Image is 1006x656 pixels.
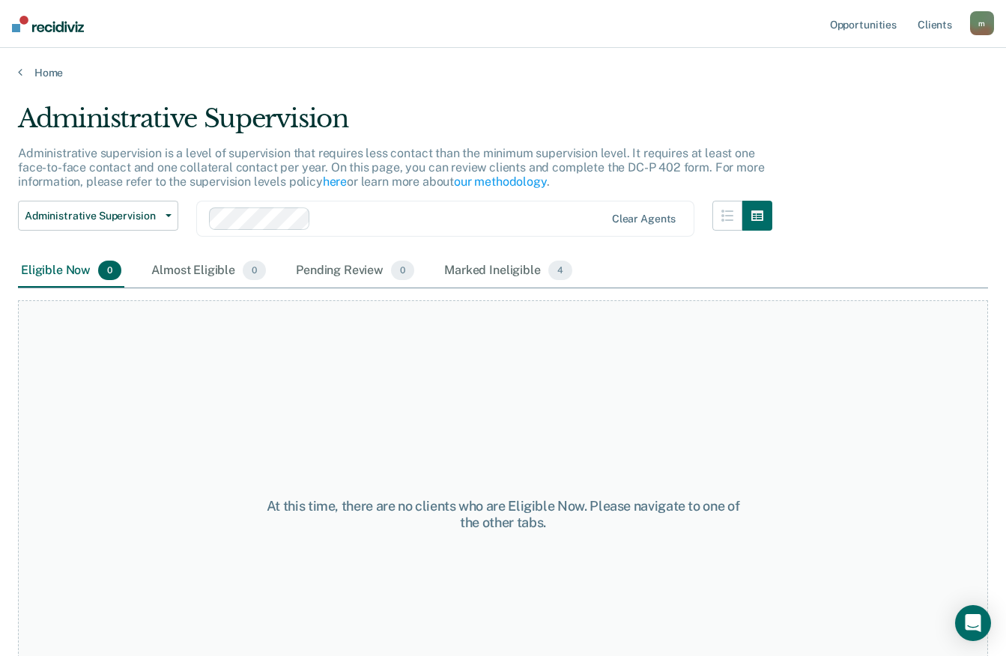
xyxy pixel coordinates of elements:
div: Almost Eligible0 [148,255,269,288]
div: Open Intercom Messenger [955,605,991,641]
div: Administrative Supervision [18,103,772,146]
a: here [323,174,347,189]
a: our methodology [454,174,547,189]
button: Administrative Supervision [18,201,178,231]
div: At this time, there are no clients who are Eligible Now. Please navigate to one of the other tabs. [261,498,745,530]
img: Recidiviz [12,16,84,32]
span: 0 [98,261,121,280]
span: 0 [391,261,414,280]
div: Clear agents [612,213,676,225]
div: Pending Review0 [293,255,417,288]
span: Administrative Supervision [25,210,160,222]
a: Home [18,66,988,79]
span: 4 [548,261,572,280]
button: m [970,11,994,35]
div: Eligible Now0 [18,255,124,288]
span: 0 [243,261,266,280]
p: Administrative supervision is a level of supervision that requires less contact than the minimum ... [18,146,764,189]
div: Marked Ineligible4 [441,255,575,288]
